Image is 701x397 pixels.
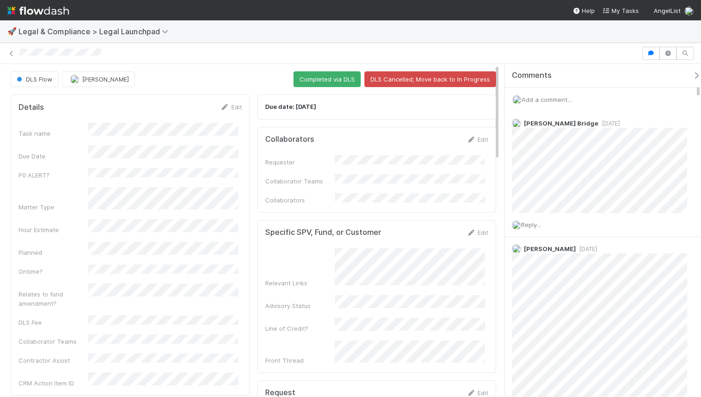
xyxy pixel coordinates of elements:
[265,324,335,333] div: Line of Credit?
[466,389,488,397] a: Edit
[19,225,88,234] div: Hour Estimate
[512,244,521,253] img: avatar_b5be9b1b-4537-4870-b8e7-50cc2287641b.png
[265,228,381,237] h5: Specific SPV, Fund, or Customer
[19,290,88,308] div: Relates to fund amendment?
[602,6,639,15] a: My Tasks
[19,202,88,212] div: Matter Type
[265,278,335,288] div: Relevant Links
[7,3,69,19] img: logo-inverted-e16ddd16eac7371096b0.svg
[576,246,597,252] span: [DATE]
[524,245,576,252] span: [PERSON_NAME]
[265,195,335,205] div: Collaborators
[599,120,620,127] span: [DATE]
[364,71,496,87] button: DLS Cancelled; Move back to In Progress
[466,136,488,143] a: Edit
[522,96,572,103] span: Add a comment...
[7,27,17,35] span: 🚀
[293,71,361,87] button: Completed via DLS
[19,27,173,36] span: Legal & Compliance > Legal Launchpad
[265,356,335,365] div: Front Thread
[684,6,694,16] img: avatar_0a9e60f7-03da-485c-bb15-a40c44fcec20.png
[265,158,335,167] div: Requester
[19,378,88,388] div: CRM Action Item ID
[521,221,541,228] span: Reply...
[19,129,88,138] div: Task name
[19,151,88,161] div: Due Date
[220,103,242,111] a: Edit
[466,229,488,236] a: Edit
[11,71,58,87] button: DLS Flow
[573,6,595,15] div: Help
[15,76,52,83] span: DLS Flow
[265,103,316,110] strong: Due date: [DATE]
[512,71,552,80] span: Comments
[19,267,88,276] div: Ontime?
[19,103,44,112] h5: Details
[19,356,88,365] div: Contractor Assist
[265,301,335,310] div: Advisory Status
[512,95,522,104] img: avatar_0a9e60f7-03da-485c-bb15-a40c44fcec20.png
[19,170,88,180] div: P0 ALERT?
[512,119,521,128] img: avatar_4038989c-07b2-403a-8eae-aaaab2974011.png
[654,7,681,14] span: AngelList
[19,337,88,346] div: Collaborator Teams
[265,135,314,144] h5: Collaborators
[19,318,88,327] div: DLS Fee
[602,7,639,14] span: My Tasks
[265,176,335,186] div: Collaborator Teams
[524,120,599,127] span: [PERSON_NAME] Bridge
[19,248,88,257] div: Planned
[512,221,521,230] img: avatar_0a9e60f7-03da-485c-bb15-a40c44fcec20.png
